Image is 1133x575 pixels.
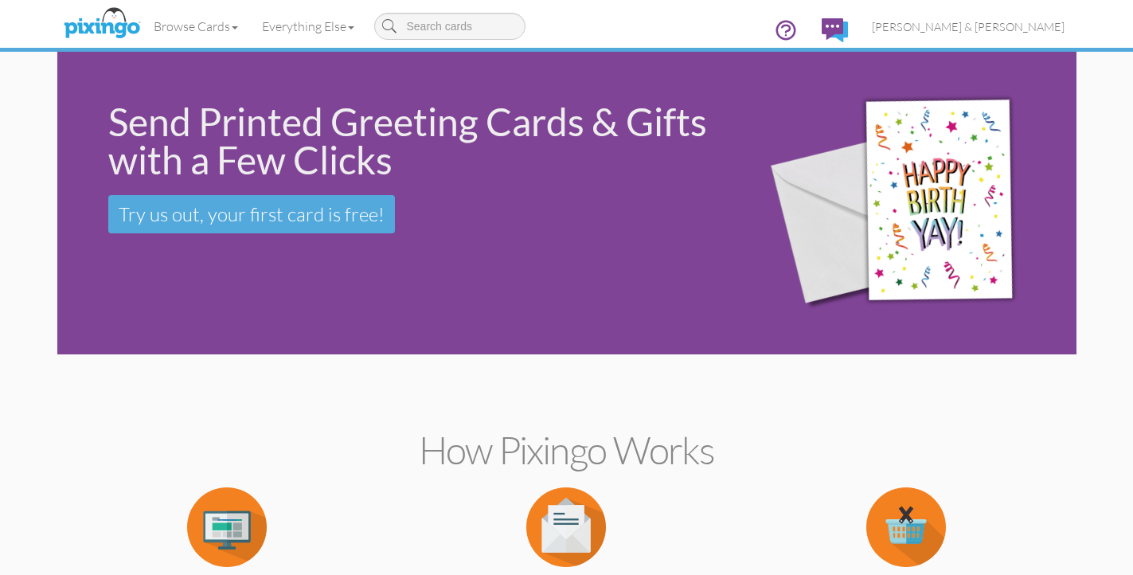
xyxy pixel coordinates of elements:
div: Send Printed Greeting Cards & Gifts with a Few Clicks [108,103,724,179]
input: Search cards [374,13,525,40]
img: item.alt [526,487,606,567]
span: [PERSON_NAME] & [PERSON_NAME] [872,20,1065,33]
a: [PERSON_NAME] & [PERSON_NAME] [860,6,1076,47]
img: pixingo logo [60,4,144,44]
span: Try us out, your first card is free! [119,202,385,226]
img: item.alt [866,487,946,567]
img: comments.svg [822,18,848,42]
a: Everything Else [250,6,366,46]
img: 942c5090-71ba-4bfc-9a92-ca782dcda692.png [745,56,1072,351]
a: Browse Cards [142,6,250,46]
a: Try us out, your first card is free! [108,195,395,233]
img: item.alt [187,487,267,567]
h2: How Pixingo works [85,429,1049,471]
